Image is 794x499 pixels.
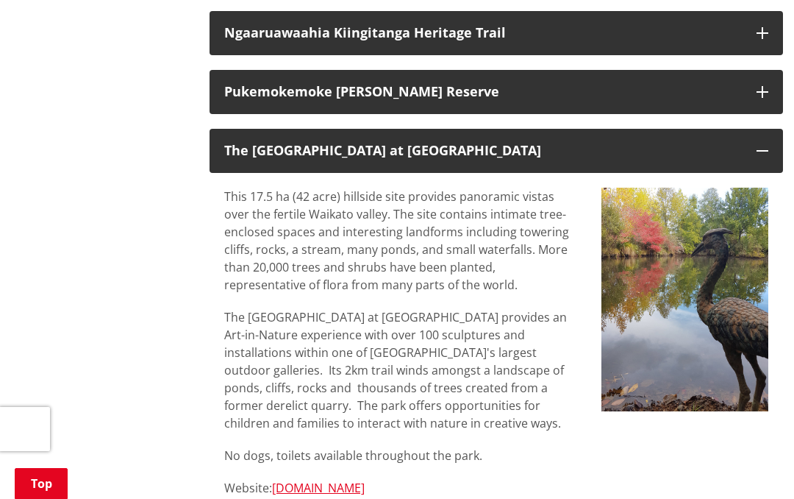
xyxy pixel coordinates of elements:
[210,129,783,173] button: The [GEOGRAPHIC_DATA] at [GEOGRAPHIC_DATA]
[224,144,742,158] div: The [GEOGRAPHIC_DATA] at [GEOGRAPHIC_DATA]
[224,85,742,99] h3: Pukemokemoke [PERSON_NAME] Reserve
[601,188,768,411] img: The Sculpture Park at Waitakaruru Arboretum
[224,26,742,40] h3: Ngaaruawaahia Kiingitanga Heritage Trail
[210,70,783,114] button: Pukemokemoke [PERSON_NAME] Reserve
[15,468,68,499] a: Top
[224,447,579,464] p: No dogs, toilets available throughout the park.
[210,11,783,55] button: Ngaaruawaahia Kiingitanga Heritage Trail
[224,188,579,294] p: This 17.5 ha (42 acre) hillside site provides panoramic vistas over the fertile Waikato valley. T...
[224,479,579,497] p: Website:
[272,480,365,496] a: [DOMAIN_NAME]
[224,308,579,432] p: The [GEOGRAPHIC_DATA] at [GEOGRAPHIC_DATA] provides an Art-in-Nature experience with over 100 scu...
[726,437,779,490] iframe: Messenger Launcher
